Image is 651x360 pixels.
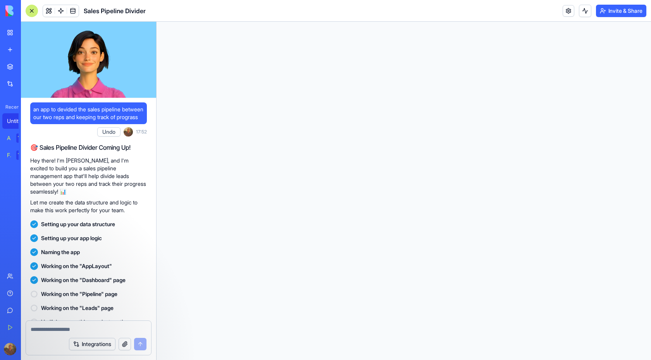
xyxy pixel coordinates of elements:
[124,127,133,137] img: ACg8ocJ91c7Ov6f0BDImijc5izaKjZeyTM43D29Wd_gSM26BV1bWustSHA=s96-c
[30,157,147,196] p: Hey there! I'm [PERSON_NAME], and I'm excited to build you a sales pipeline management app that'l...
[16,151,29,160] div: TRY
[2,104,19,110] span: Recent
[41,248,80,256] span: Naming the app
[7,134,11,142] div: AI Logo Generator
[2,147,33,163] a: Feedback FormTRY
[2,130,33,146] a: AI Logo GeneratorTRY
[2,113,33,129] a: Untitled App
[596,5,646,17] button: Invite & Share
[41,304,114,312] span: Working on the "Leads" page
[41,276,126,284] span: Working on the "Dashboard" page
[7,151,11,159] div: Feedback Form
[33,106,144,121] span: an app to devided the sales pipeline between our two reps and keeping track of prograss
[97,127,121,137] button: Undo
[30,143,147,152] h2: 🎯 Sales Pipeline Divider Coming Up!
[41,234,102,242] span: Setting up your app logic
[41,262,112,270] span: Working on the "AppLayout"
[41,220,115,228] span: Setting up your data structure
[110,302,265,356] iframe: Intercom notifications message
[84,6,146,16] span: Sales Pipeline Divider
[5,5,53,16] img: logo
[41,290,117,298] span: Working on the "Pipeline" page
[4,343,16,355] img: ACg8ocJ91c7Ov6f0BDImijc5izaKjZeyTM43D29Wd_gSM26BV1bWustSHA=s96-c
[7,117,29,125] div: Untitled App
[30,199,147,214] p: Let me create the data structure and logic to make this work perfectly for your team.
[41,318,130,326] span: Verifying everything works together
[136,129,147,135] span: 17:52
[69,338,115,350] button: Integrations
[16,133,29,143] div: TRY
